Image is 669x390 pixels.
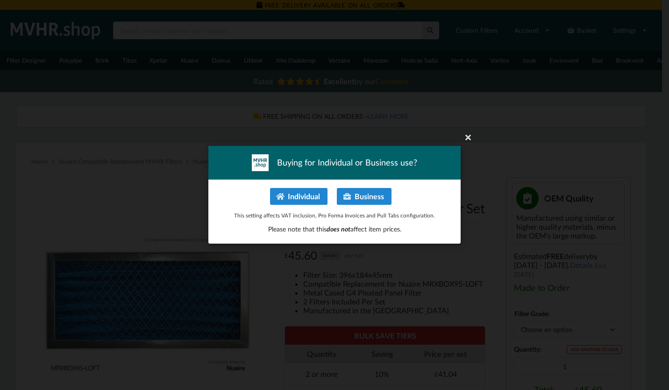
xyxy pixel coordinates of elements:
[270,188,327,205] button: Individual
[252,154,269,171] img: mvhr-inverted.png
[218,211,451,219] p: This setting affects VAT inclusion, Pro Forma Invoices and Pull Tabs configuration.
[337,188,391,205] button: Business
[218,225,451,234] p: Please note that this affect item prices.
[277,157,417,169] span: Buying for Individual or Business use?
[327,225,350,233] span: does not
